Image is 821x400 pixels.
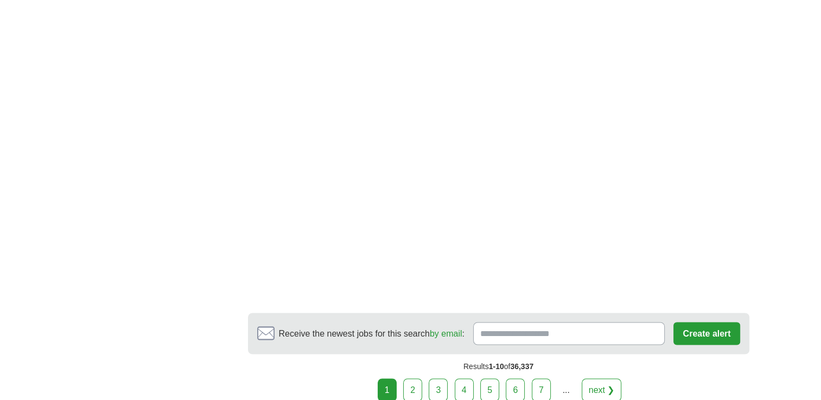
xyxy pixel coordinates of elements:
[510,362,533,370] span: 36,337
[248,354,749,378] div: Results of
[673,322,740,345] button: Create alert
[489,362,504,370] span: 1-10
